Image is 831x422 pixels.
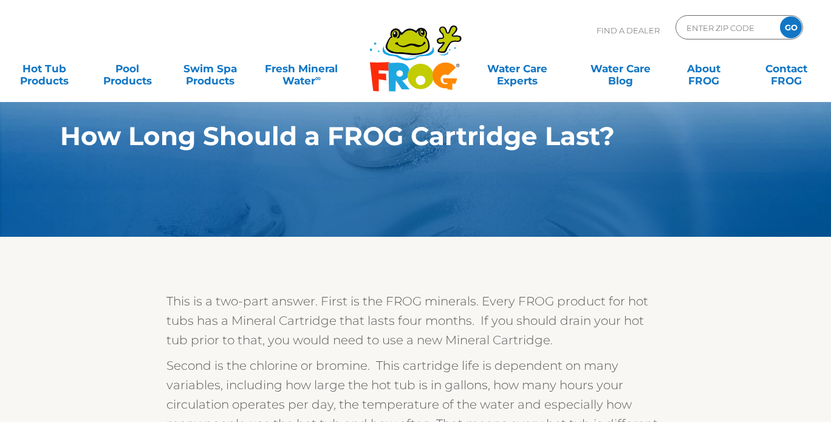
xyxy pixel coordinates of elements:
p: Find A Dealer [597,15,660,46]
a: ContactFROG [754,56,819,81]
input: GO [780,16,802,38]
a: Hot TubProducts [12,56,77,81]
a: Fresh MineralWater∞ [261,56,342,81]
a: AboutFROG [671,56,736,81]
a: PoolProducts [95,56,160,81]
a: Water CareExperts [465,56,570,81]
p: This is a two-part answer. First is the FROG minerals. Every FROG product for hot tubs has a Mine... [166,291,665,350]
sup: ∞ [315,73,321,83]
a: Swim SpaProducts [178,56,242,81]
a: Water CareBlog [589,56,653,81]
h1: How Long Should a FROG Cartridge Last? [60,121,714,151]
input: Zip Code Form [685,19,767,36]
